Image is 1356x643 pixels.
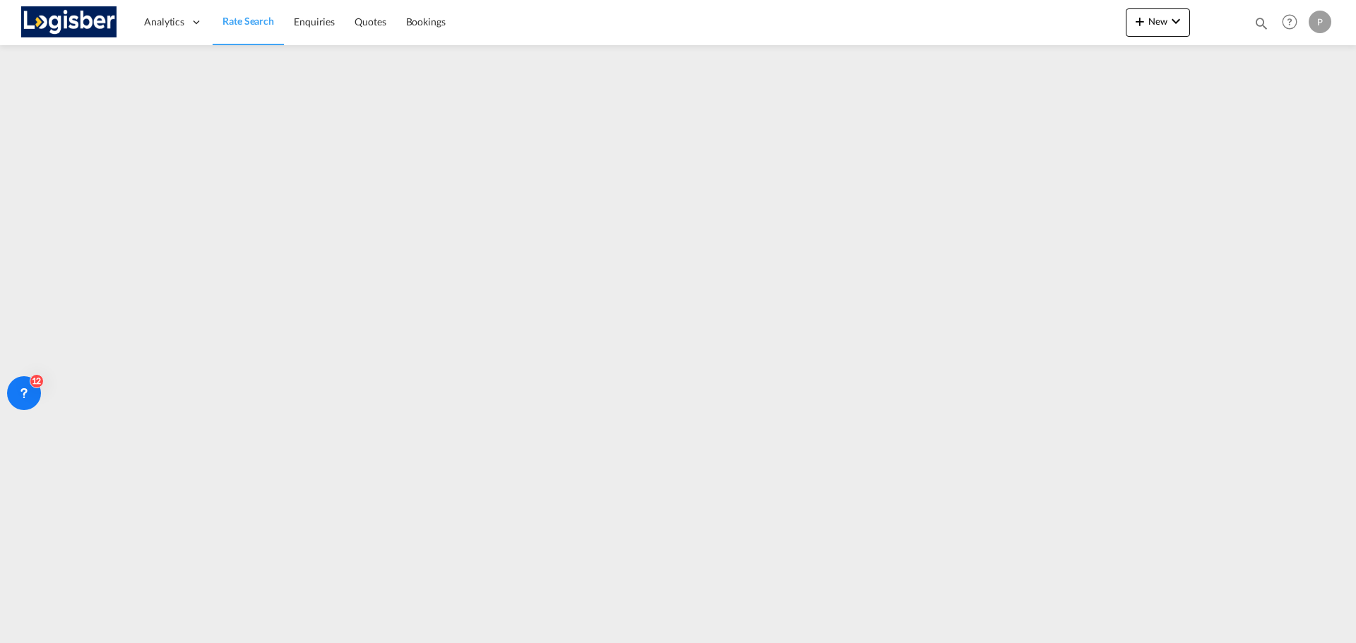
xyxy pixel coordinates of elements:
[222,15,274,27] span: Rate Search
[294,16,335,28] span: Enquiries
[1278,10,1309,35] div: Help
[1309,11,1331,33] div: P
[144,15,184,29] span: Analytics
[1167,13,1184,30] md-icon: icon-chevron-down
[1131,13,1148,30] md-icon: icon-plus 400-fg
[1131,16,1184,27] span: New
[1126,8,1190,37] button: icon-plus 400-fgNewicon-chevron-down
[1254,16,1269,37] div: icon-magnify
[21,6,117,38] img: d7a75e507efd11eebffa5922d020a472.png
[1278,10,1302,34] span: Help
[406,16,446,28] span: Bookings
[355,16,386,28] span: Quotes
[1254,16,1269,31] md-icon: icon-magnify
